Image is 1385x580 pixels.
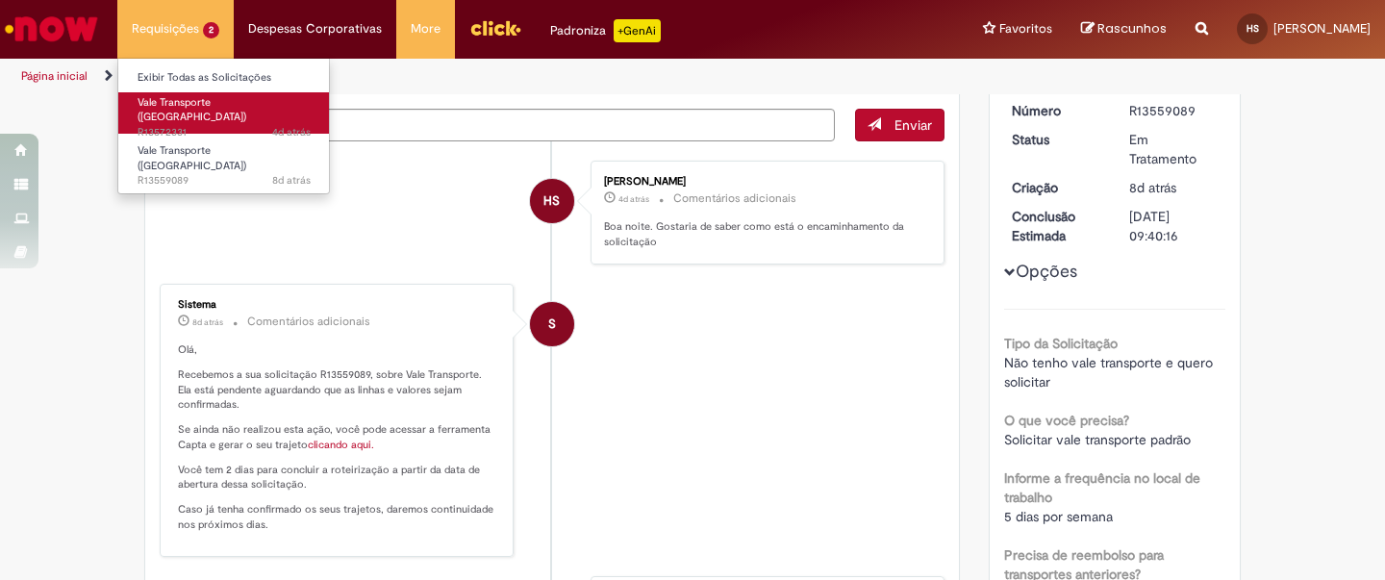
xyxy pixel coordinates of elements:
[272,173,311,188] span: 8d atrás
[2,10,101,48] img: ServiceNow
[138,143,246,173] span: Vale Transporte ([GEOGRAPHIC_DATA])
[272,125,311,139] time: 26/09/2025 20:02:15
[1129,179,1176,196] span: 8d atrás
[308,438,374,452] a: clicando aqui.
[1273,20,1371,37] span: [PERSON_NAME]
[543,178,560,224] span: HS
[550,19,661,42] div: Padroniza
[1004,335,1118,352] b: Tipo da Solicitação
[997,130,1116,149] dt: Status
[1129,207,1219,245] div: [DATE] 09:40:16
[192,316,223,328] span: 8d atrás
[192,316,223,328] time: 23/09/2025 13:40:16
[614,19,661,42] p: +GenAi
[138,125,311,140] span: R13572331
[673,190,796,207] small: Comentários adicionais
[178,502,498,532] p: Caso já tenha confirmado os seus trajetos, daremos continuidade nos próximos dias.
[997,207,1116,245] dt: Conclusão Estimada
[178,422,498,452] p: Se ainda não realizou esta ação, você pode acessar a ferramenta Capta e gerar o seu trajeto
[178,342,498,358] p: Olá,
[999,19,1052,38] span: Favoritos
[548,301,556,347] span: S
[178,463,498,492] p: Você tem 2 dias para concluir a roteirização a partir da data de abertura dessa solicitação.
[411,19,441,38] span: More
[618,193,649,205] time: 26/09/2025 20:03:51
[1246,22,1259,35] span: HS
[132,19,199,38] span: Requisições
[530,302,574,346] div: System
[1004,354,1217,391] span: Não tenho vale transporte e quero solicitar
[117,58,330,194] ul: Requisições
[1129,101,1219,120] div: R13559089
[118,67,330,88] a: Exibir Todas as Solicitações
[248,19,382,38] span: Despesas Corporativas
[604,176,924,188] div: [PERSON_NAME]
[118,92,330,134] a: Aberto R13572331 : Vale Transporte (VT)
[160,109,835,141] textarea: Digite sua mensagem aqui...
[14,59,909,94] ul: Trilhas de página
[203,22,219,38] span: 2
[118,140,330,182] a: Aberto R13559089 : Vale Transporte (VT)
[1129,178,1219,197] div: 23/09/2025 13:40:12
[178,299,498,311] div: Sistema
[530,179,574,223] div: Herman Pimentel Staudohar
[178,367,498,413] p: Recebemos a sua solicitação R13559089, sobre Vale Transporte. Ela está pendente aguardando que as...
[855,109,944,141] button: Enviar
[272,173,311,188] time: 23/09/2025 13:40:14
[1129,179,1176,196] time: 23/09/2025 13:40:12
[997,178,1116,197] dt: Criação
[469,13,521,42] img: click_logo_yellow_360x200.png
[247,314,370,330] small: Comentários adicionais
[604,219,924,249] p: Boa noite. Gostaria de saber como está o encaminhamento da solicitação
[1129,130,1219,168] div: Em Tratamento
[1081,20,1167,38] a: Rascunhos
[1004,431,1191,448] span: Solicitar vale transporte padrão
[894,116,932,134] span: Enviar
[997,101,1116,120] dt: Número
[272,125,311,139] span: 4d atrás
[138,95,246,125] span: Vale Transporte ([GEOGRAPHIC_DATA])
[1004,508,1113,525] span: 5 dias por semana
[1004,412,1129,429] b: O que você precisa?
[1097,19,1167,38] span: Rascunhos
[1004,469,1200,506] b: Informe a frequência no local de trabalho
[618,193,649,205] span: 4d atrás
[138,173,311,189] span: R13559089
[21,68,88,84] a: Página inicial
